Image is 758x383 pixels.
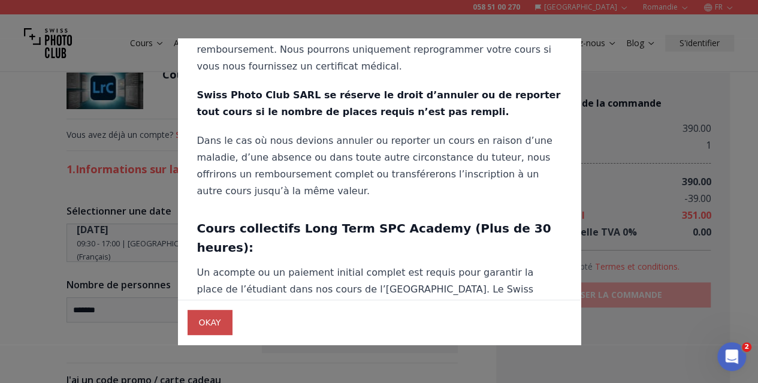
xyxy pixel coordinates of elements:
iframe: Intercom live chat [717,342,746,371]
span: Dans le cas où nous devions annuler ou reporter un cours en raison d’une maladie, d’une absence o... [197,135,552,197]
strong: Swiss Photo Club SARL se réserve le droit d’annuler ou de reporter tout cours si le nombre de pla... [197,90,561,118]
span: 2 [742,342,751,352]
h3: Cours collectifs Long Term SPC Academy (Plus de 30 heures): [197,219,561,258]
span: OKAY [189,312,231,333]
p: Nous ne pourrons malheureusement pas effectuer de remboursement. Nous pourrons uniquement reprogr... [197,25,561,76]
strong: 3 jours ou moins : [197,28,294,39]
button: OKAY [188,310,232,335]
